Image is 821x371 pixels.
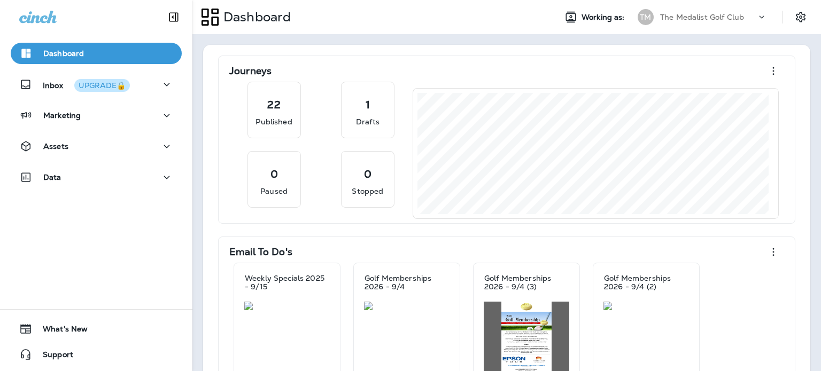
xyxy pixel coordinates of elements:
button: Assets [11,136,182,157]
p: Published [255,116,292,127]
div: TM [638,9,654,25]
p: Email To Do's [229,247,292,257]
button: Data [11,167,182,188]
p: 0 [364,169,371,179]
p: Stopped [352,186,383,196]
p: 0 [270,169,278,179]
p: Golf Memberships 2026 - 9/4 [365,274,449,291]
p: Inbox [43,79,130,90]
p: Golf Memberships 2026 - 9/4 (2) [604,274,688,291]
p: The Medalist Golf Club [660,13,744,21]
button: What's New [11,318,182,340]
p: Drafts [356,116,379,127]
span: What's New [32,325,88,337]
button: Dashboard [11,43,182,64]
p: 22 [267,99,280,110]
p: Journeys [229,66,272,76]
button: Collapse Sidebar [159,6,189,28]
p: Dashboard [43,49,84,58]
button: Marketing [11,105,182,126]
p: Assets [43,142,68,151]
p: Dashboard [219,9,291,25]
img: 9cae4361-6ed3-4118-8e30-27b3ea27549c.jpg [244,302,330,310]
p: Marketing [43,111,81,120]
p: Data [43,173,61,181]
span: Working as: [582,13,627,22]
div: UPGRADE🔒 [79,82,126,89]
p: Golf Memberships 2026 - 9/4 (3) [484,274,569,291]
button: Support [11,344,182,365]
img: 38585c8a-06c1-41a1-bf7c-507bdc4ac003.jpg [603,302,689,310]
button: InboxUPGRADE🔒 [11,74,182,95]
button: Settings [791,7,810,27]
p: Paused [260,186,288,196]
img: 793fd515-c0a8-4e58-b86c-b6d38d71a643.jpg [364,302,450,310]
p: Weekly Specials 2025 - 9/15 [245,274,329,291]
button: UPGRADE🔒 [74,79,130,92]
span: Support [32,350,73,363]
p: 1 [366,99,370,110]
